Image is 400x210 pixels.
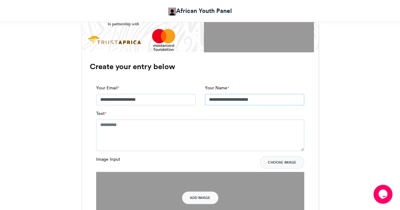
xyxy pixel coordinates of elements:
img: African Youth Panel [168,8,176,15]
label: Text [96,110,106,117]
img: 1758159207.002-f509be5f68927b44e02dccb6febf3e087ee03aef.png [152,29,175,51]
div: In partnership with [94,21,153,27]
button: Add Image [182,191,218,204]
button: Choose Image [260,156,304,169]
label: Image Input [96,156,120,163]
h3: Create your entry below [90,63,311,70]
img: 1758159163.875-b61f8b2588ba32f56d626162e9e054666d445cce.png [87,36,141,45]
label: Your Name [205,85,229,91]
iframe: chat widget [373,185,394,204]
label: Your Email [96,85,119,91]
a: African Youth Panel [168,6,232,15]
